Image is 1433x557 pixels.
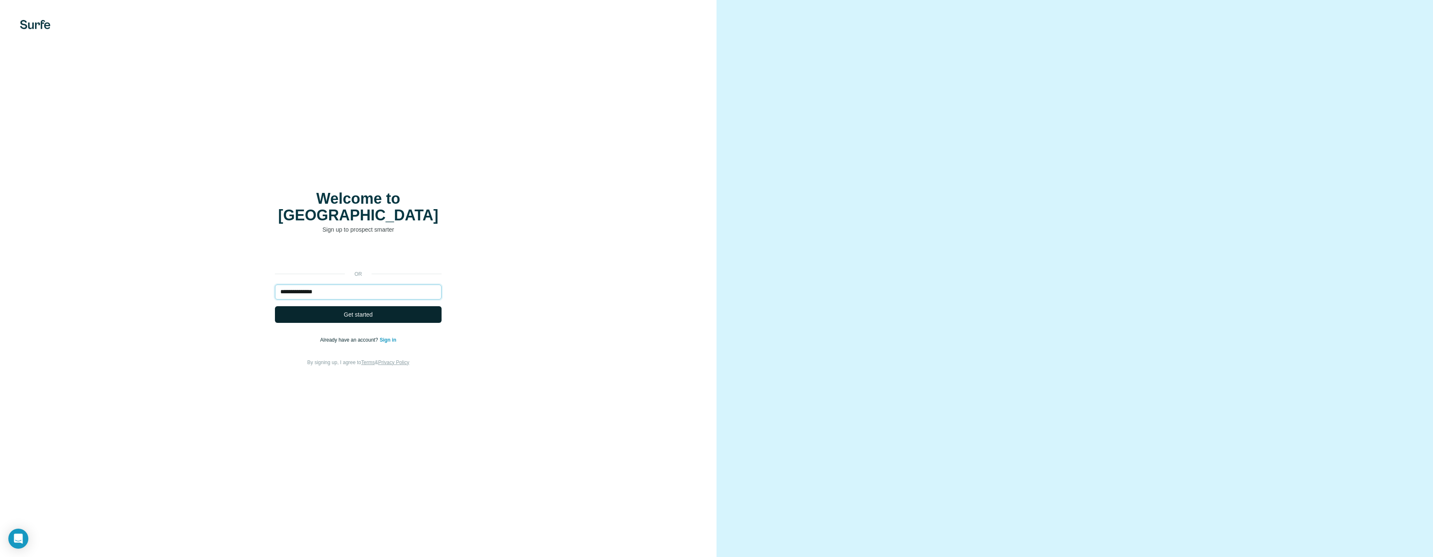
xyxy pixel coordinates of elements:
img: Surfe's logo [20,20,50,29]
div: Open Intercom Messenger [8,529,28,549]
iframe: Dialogfeld „Über Google anmelden“ [1262,8,1425,131]
a: Sign in [379,337,396,343]
div: Über Google anmelden. Wird in neuem Tab geöffnet. [275,246,442,265]
p: or [345,270,372,278]
iframe: Schaltfläche „Über Google anmelden“ [271,246,446,265]
a: Privacy Policy [378,360,409,365]
span: Get started [344,310,372,319]
button: Get started [275,306,442,323]
span: By signing up, I agree to & [307,360,409,365]
h1: Welcome to [GEOGRAPHIC_DATA] [275,190,442,224]
a: Terms [361,360,375,365]
p: Sign up to prospect smarter [275,225,442,234]
span: Already have an account? [320,337,380,343]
